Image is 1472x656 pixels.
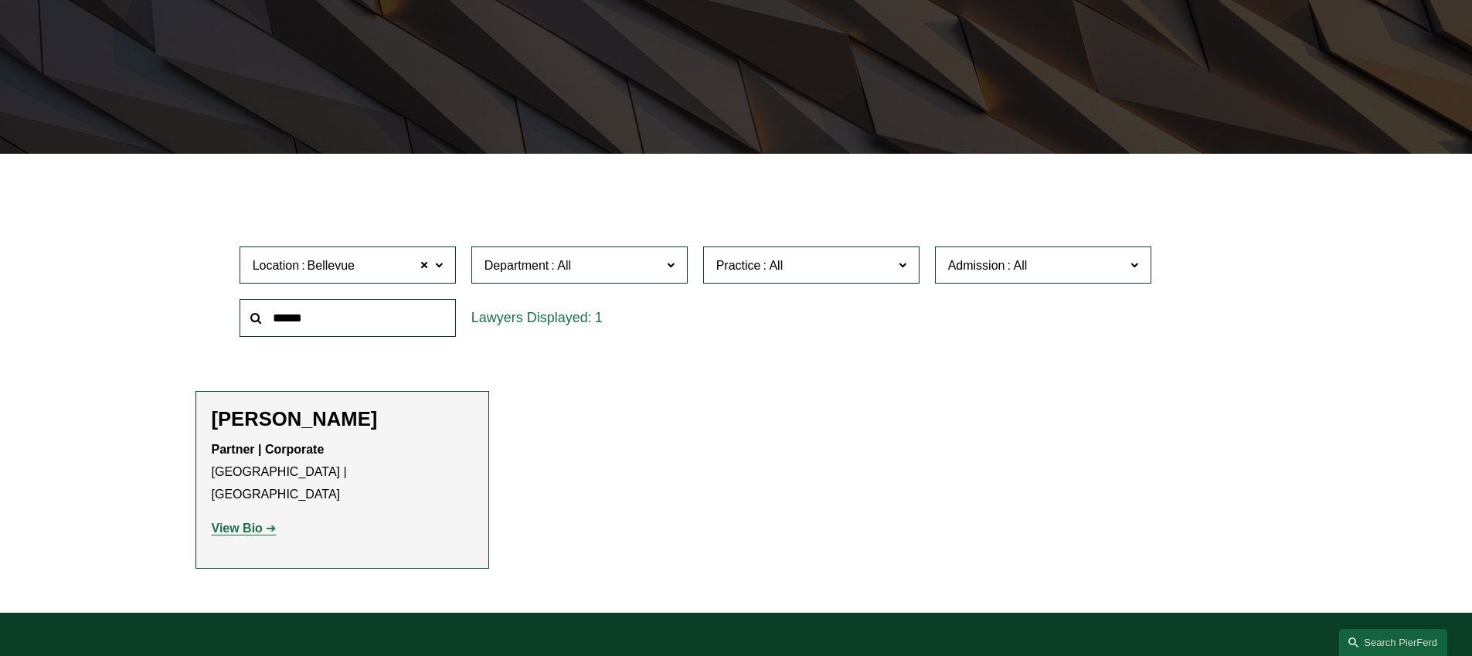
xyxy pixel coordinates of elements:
[212,522,263,535] strong: View Bio
[308,256,355,276] span: Bellevue
[212,443,325,456] strong: Partner | Corporate
[1339,629,1447,656] a: Search this site
[212,407,473,431] h2: [PERSON_NAME]
[484,259,549,272] span: Department
[253,259,300,272] span: Location
[212,522,277,535] a: View Bio
[595,310,603,325] span: 1
[948,259,1005,272] span: Admission
[716,259,761,272] span: Practice
[212,439,473,505] p: [GEOGRAPHIC_DATA] | [GEOGRAPHIC_DATA]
